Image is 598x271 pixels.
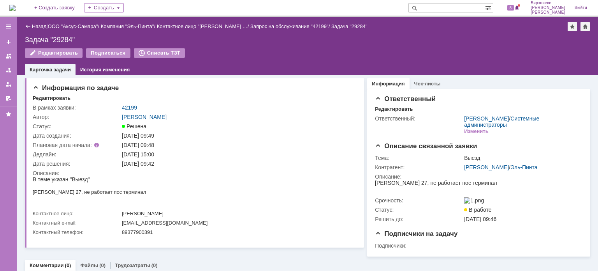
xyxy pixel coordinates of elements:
[33,170,355,176] div: Описание:
[33,142,111,148] div: Плановая дата начала:
[122,151,353,158] div: [DATE] 15:00
[510,164,537,170] a: Эль-Пинта
[531,1,565,5] span: Бирзниекс
[464,216,496,222] span: [DATE] 09:46
[101,23,157,29] div: /
[33,95,70,101] div: Редактировать
[375,243,463,249] div: Подписчики:
[464,207,491,213] span: В работе
[122,123,146,129] span: Решена
[157,23,250,29] div: /
[331,23,368,29] div: Задача "29284"
[89,44,317,50] div: [EMAIL_ADDRESS][DOMAIN_NAME]
[80,262,98,268] a: Файлы
[507,5,514,11] span: 8
[122,114,167,120] a: [PERSON_NAME]
[89,34,317,41] div: [PERSON_NAME]
[9,5,16,11] img: logo
[580,22,590,31] div: Сделать домашней страницей
[122,161,353,167] div: [DATE] 09:42
[122,133,353,139] div: [DATE] 09:49
[464,164,509,170] a: [PERSON_NAME]
[464,115,539,128] a: Системные администраторы
[2,50,15,62] a: Заявки на командах
[9,5,16,11] a: Перейти на домашнюю страницу
[89,53,317,59] div: 89377900391
[464,115,579,128] div: /
[375,197,463,204] div: Срочность:
[485,4,493,11] span: Расширенный поиск
[157,23,248,29] a: Контактное лицо "[PERSON_NAME] …
[250,23,331,29] div: /
[375,216,463,222] div: Решить до:
[33,151,120,158] div: Дедлайн:
[464,155,579,161] div: Выезд
[375,142,477,150] span: Описание связанной заявки
[375,95,436,103] span: Ответственный
[531,10,565,15] span: [PERSON_NAME]
[48,23,101,29] div: /
[30,262,64,268] a: Комментарии
[33,114,120,120] div: Автор:
[25,36,590,44] div: Задача "29284"
[375,174,580,180] div: Описание:
[375,155,463,161] div: Тема:
[464,115,509,122] a: [PERSON_NAME]
[48,23,98,29] a: ООО "Аксус-Самара"
[568,22,577,31] div: Добавить в избранное
[32,23,46,29] a: Назад
[65,262,71,268] div: (0)
[122,142,353,148] div: [DATE] 09:48
[33,105,120,111] div: В рамках заявки:
[84,3,124,12] div: Создать
[375,230,457,237] span: Подписчики на задачу
[531,5,565,10] span: [PERSON_NAME]
[33,84,119,92] span: Информация по задаче
[464,128,489,135] div: Изменить
[372,81,405,87] a: Информация
[115,262,150,268] a: Трудозатраты
[33,161,120,167] div: Дата решения:
[375,115,463,122] div: Ответственный:
[375,106,413,112] div: Редактировать
[151,262,158,268] div: (0)
[33,133,120,139] div: Дата создания:
[464,197,484,204] img: 1.png
[33,123,120,129] div: Статус:
[2,92,15,105] a: Мои согласования
[46,23,47,29] div: |
[122,105,137,111] a: 42199
[375,164,463,170] div: Контрагент:
[464,164,579,170] div: /
[80,67,130,73] a: История изменения
[101,23,154,29] a: Компания "Эль-Пинта"
[414,81,441,87] a: Чек-листы
[99,262,106,268] div: (0)
[30,67,71,73] a: Карточка задачи
[2,64,15,76] a: Заявки в моей ответственности
[250,23,329,29] a: Запрос на обслуживание "42199"
[375,207,463,213] div: Статус:
[2,78,15,90] a: Мои заявки
[2,36,15,48] a: Создать заявку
